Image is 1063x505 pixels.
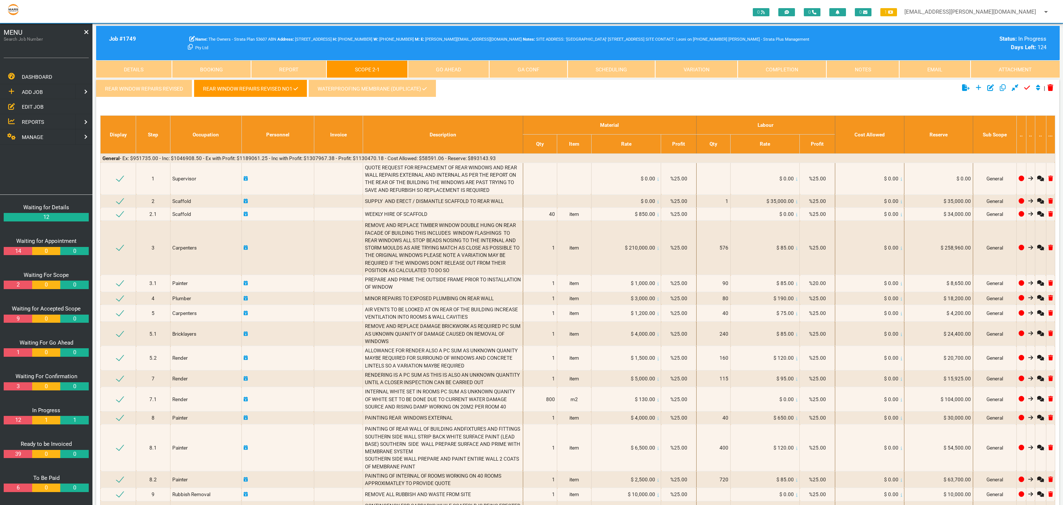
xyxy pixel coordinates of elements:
th: .. [1016,116,1026,154]
span: $ 0.00 [884,280,898,286]
span: item [569,295,579,301]
td: $ 18,200.00 [904,292,973,305]
span: $ 0.00 [884,295,898,301]
th: ... [1046,116,1055,154]
span: 1 [552,445,555,451]
span: $ 0.00 [884,310,898,316]
span: Painter [172,415,188,421]
span: The Owners - Strata Plan 53607 ABN [195,37,276,42]
span: %25.00 [809,198,826,204]
span: Plumber [172,295,191,301]
span: General [986,376,1003,382]
span: %25.00 [670,280,687,286]
a: 9 [4,315,32,323]
th: Labour [696,116,835,135]
span: $ 0.00 [884,176,898,182]
span: REMOVE AND REPLACE TIMBER WINDOW DOUBLE HUNG ON REAR FACADE OF BUILDING THIS INCLUDES WINDOW FLAS... [365,222,521,273]
span: Supervisor [172,176,196,182]
a: GA Conf [489,60,567,78]
span: %25.00 [809,376,826,382]
span: Bricklayers [172,331,196,337]
span: 115 [720,376,728,382]
span: WEEKLY HIRE OF SCAFFOLD [365,211,427,217]
span: 0 [855,8,871,16]
span: 1 [552,245,555,251]
span: 1 [552,310,555,316]
span: %25.00 [809,310,826,316]
span: [PERSON_NAME][EMAIL_ADDRESS][DOMAIN_NAME] [421,37,522,42]
span: $ 0.00 [884,355,898,361]
span: 5 [152,310,155,316]
span: 160 [720,355,728,361]
a: Report [251,60,326,78]
b: Address: [277,37,294,42]
span: $ 0.00 [884,396,898,402]
a: 6 [4,484,32,492]
span: Render [172,355,188,361]
th: Rate [591,135,661,153]
span: 1 [725,198,728,204]
a: Click here copy customer information. [188,44,193,51]
td: $ 30,000.00 [904,411,973,424]
span: 80 [722,295,728,301]
span: item [569,415,579,421]
span: %25.00 [670,415,687,421]
span: 1 [552,376,555,382]
td: $ 24,400.00 [904,322,973,346]
a: 0 [60,247,88,255]
a: Click here to add schedule. [244,376,248,382]
span: %25.00 [670,211,687,217]
th: Description [363,116,523,154]
span: $ 85.00 [776,477,794,482]
span: item [569,211,579,217]
span: %25.00 [809,477,826,482]
a: Click here to add schedule. [244,176,248,182]
a: 0 [60,315,88,323]
span: General [986,176,1003,182]
a: 1 [32,416,60,424]
span: $ 95.00 [776,376,794,382]
span: 40 [549,211,555,217]
a: Scheduling [568,60,655,78]
a: Waiting For Confirmation [16,373,77,380]
span: Painter [172,280,188,286]
span: $ 0.00 [884,245,898,251]
a: Click here to add schedule. [244,310,248,316]
a: Click here to add schedule. [244,491,248,497]
a: Go Ahead [408,60,489,78]
span: $ 850.00 [635,211,655,217]
span: General [986,310,1003,316]
td: $ 104,000.00 [904,387,973,411]
a: Completion [738,60,826,78]
th: Item [557,135,592,153]
span: $ 1,200.00 [631,310,655,316]
a: Waiting For Go Ahead [20,339,73,346]
label: Search Job Number [4,36,72,43]
b: Days Left: [1011,44,1036,51]
span: 8 [152,415,155,421]
span: 0 [753,8,769,16]
th: Qty [523,135,557,153]
th: Qty [696,135,730,153]
span: 1 [552,477,555,482]
a: 0 [60,484,88,492]
b: Name: [195,37,207,42]
th: .. [1026,116,1035,154]
span: 720 [720,477,728,482]
span: $ 85.00 [776,331,794,337]
th: Sub Scope [973,116,1016,154]
a: Booking [172,60,251,78]
span: %25.00 [670,331,687,337]
th: Material [523,116,696,135]
span: INTERNAL WHITE SET IN ROOMS PC SUM AS UNKNOWN QUANITY OF WHITE SET TO BE DONE DUE TO CURRENT WATE... [365,389,516,410]
a: 0 [32,315,60,323]
th: Step [136,116,170,154]
a: Click here to add schedule. [244,445,248,451]
a: Click here to add schedule. [244,280,248,286]
th: Reserve [904,116,973,154]
th: Cost Allowed [835,116,904,154]
span: $ 0.00 [779,211,794,217]
th: Invoice [314,116,363,154]
span: %25.00 [670,355,687,361]
b: M: [415,37,420,42]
